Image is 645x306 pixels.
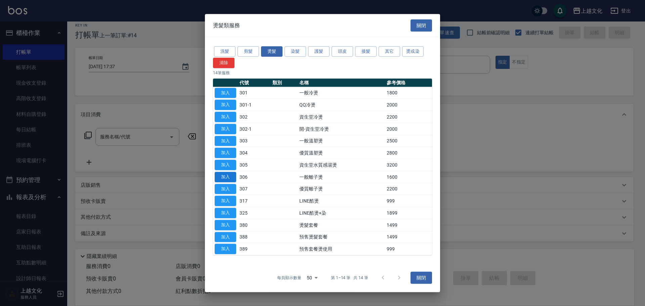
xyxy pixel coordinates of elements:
[355,46,377,57] button: 接髮
[215,88,236,98] button: 加入
[238,207,271,219] td: 325
[215,160,236,170] button: 加入
[385,231,432,243] td: 1499
[385,159,432,171] td: 3200
[277,275,301,281] p: 每頁顯示數量
[402,46,424,57] button: 燙或染
[298,219,385,231] td: 燙髮套餐
[215,124,236,134] button: 加入
[215,172,236,182] button: 加入
[298,243,385,255] td: 預售套餐燙使用
[298,111,385,123] td: 資生堂冷燙
[238,99,271,111] td: 301-1
[238,46,259,57] button: 剪髮
[215,196,236,206] button: 加入
[332,46,353,57] button: 頭皮
[298,147,385,159] td: 優質溫塑燙
[215,184,236,194] button: 加入
[298,183,385,195] td: 優質離子燙
[238,123,271,135] td: 302-1
[298,159,385,171] td: 資生堂水質感湯燙
[298,207,385,219] td: LINE酷燙+染
[331,275,368,281] p: 第 1–14 筆 共 14 筆
[298,135,385,147] td: 一般溫塑燙
[298,87,385,99] td: 一般冷燙
[385,207,432,219] td: 1899
[298,195,385,207] td: LINE酷燙
[298,123,385,135] td: 開-資生堂冷燙
[385,243,432,255] td: 999
[385,147,432,159] td: 2800
[298,78,385,87] th: 名稱
[298,171,385,183] td: 一般離子燙
[213,57,234,68] button: 清除
[215,208,236,218] button: 加入
[385,183,432,195] td: 2200
[308,46,330,57] button: 護髮
[385,78,432,87] th: 參考價格
[379,46,400,57] button: 其它
[238,195,271,207] td: 317
[238,219,271,231] td: 380
[385,87,432,99] td: 1800
[411,19,432,32] button: 關閉
[385,99,432,111] td: 2000
[285,46,306,57] button: 染髮
[238,111,271,123] td: 302
[213,70,432,76] p: 14 筆服務
[238,135,271,147] td: 303
[214,46,235,57] button: 洗髮
[238,159,271,171] td: 305
[238,183,271,195] td: 307
[238,87,271,99] td: 301
[215,136,236,146] button: 加入
[298,99,385,111] td: QQ冷燙
[385,111,432,123] td: 2200
[385,195,432,207] td: 999
[385,135,432,147] td: 2500
[215,148,236,158] button: 加入
[215,232,236,242] button: 加入
[411,272,432,284] button: 關閉
[238,78,271,87] th: 代號
[238,231,271,243] td: 388
[215,100,236,110] button: 加入
[238,243,271,255] td: 389
[238,147,271,159] td: 304
[298,231,385,243] td: 預售燙髮套餐
[304,269,320,287] div: 50
[215,244,236,254] button: 加入
[261,46,283,57] button: 燙髮
[385,171,432,183] td: 1600
[238,171,271,183] td: 306
[213,22,240,29] span: 燙髮類服務
[215,220,236,230] button: 加入
[385,123,432,135] td: 2000
[385,219,432,231] td: 1499
[215,112,236,122] button: 加入
[271,78,298,87] th: 類別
